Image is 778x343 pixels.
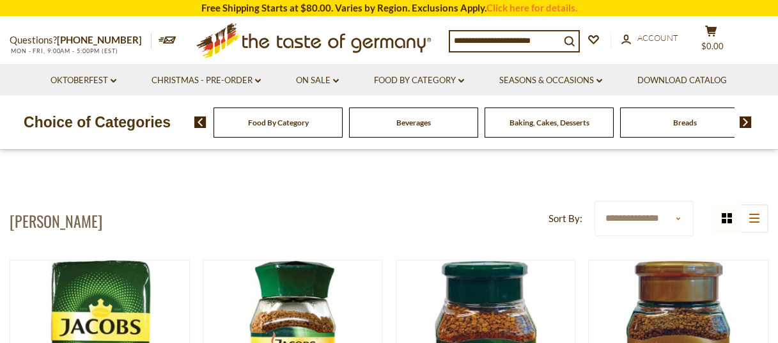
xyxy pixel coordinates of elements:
[499,74,602,88] a: Seasons & Occasions
[296,74,339,88] a: On Sale
[637,33,678,43] span: Account
[701,41,724,51] span: $0.00
[740,116,752,128] img: next arrow
[621,31,678,45] a: Account
[10,211,102,230] h1: [PERSON_NAME]
[248,118,309,127] a: Food By Category
[10,32,152,49] p: Questions?
[548,211,582,227] label: Sort By:
[57,34,142,45] a: [PHONE_NUMBER]
[10,47,118,54] span: MON - FRI, 9:00AM - 5:00PM (EST)
[637,74,727,88] a: Download Catalog
[194,116,206,128] img: previous arrow
[396,118,431,127] a: Beverages
[692,25,730,57] button: $0.00
[51,74,116,88] a: Oktoberfest
[152,74,261,88] a: Christmas - PRE-ORDER
[510,118,589,127] a: Baking, Cakes, Desserts
[374,74,464,88] a: Food By Category
[486,2,577,13] a: Click here for details.
[673,118,697,127] a: Breads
